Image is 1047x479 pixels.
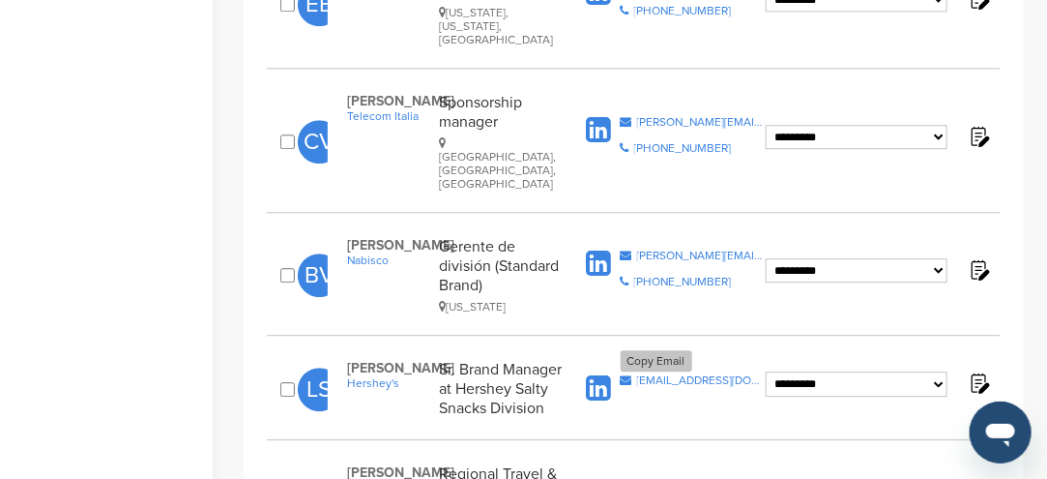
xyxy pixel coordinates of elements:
a: Telecom Italia [347,109,429,123]
div: [PERSON_NAME][EMAIL_ADDRESS][PERSON_NAME][DOMAIN_NAME] [637,116,766,128]
img: Notes [967,371,991,395]
div: Sr. Brand Manager at Hershey Salty Snacks Division [439,360,562,418]
div: [PHONE_NUMBER] [634,276,732,287]
div: [PHONE_NUMBER] [634,142,732,154]
div: Gerente de división (Standard Brand) [439,237,562,314]
div: Copy Email [621,350,692,372]
div: [PERSON_NAME][EMAIL_ADDRESS][DOMAIN_NAME] [637,250,766,261]
div: [GEOGRAPHIC_DATA], [GEOGRAPHIC_DATA], [GEOGRAPHIC_DATA] [439,136,562,191]
div: [US_STATE], [US_STATE], [GEOGRAPHIC_DATA] [439,6,562,46]
span: BV [298,254,341,297]
a: Nabisco [347,254,429,267]
iframe: Button to launch messaging window [970,402,1032,464]
img: Notes [967,124,991,148]
div: [EMAIL_ADDRESS][DOMAIN_NAME] [637,374,766,386]
div: [US_STATE] [439,300,562,314]
a: Hershey's [347,376,429,390]
span: CV [298,120,341,164]
span: [PERSON_NAME] [347,360,429,376]
div: Sponsorship manager [439,93,562,191]
div: [PHONE_NUMBER] [634,5,732,16]
span: [PERSON_NAME] [347,237,429,254]
img: Notes [967,257,991,282]
span: [PERSON_NAME] [347,93,429,109]
span: LS [298,368,341,411]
